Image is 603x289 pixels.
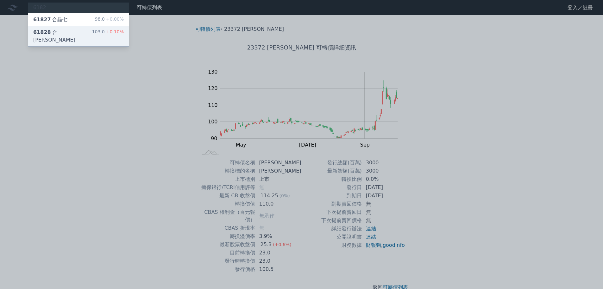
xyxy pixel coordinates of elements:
span: +0.10% [105,29,124,34]
div: 98.0 [95,16,124,23]
span: +0.00% [105,16,124,22]
a: 61828合[PERSON_NAME] 103.0+0.10% [28,26,129,46]
span: 61828 [33,29,51,35]
div: 合[PERSON_NAME] [33,29,92,44]
span: 61827 [33,16,51,23]
a: 61827合晶七 98.0+0.00% [28,13,129,26]
div: 103.0 [92,29,124,44]
div: 合晶七 [33,16,67,23]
